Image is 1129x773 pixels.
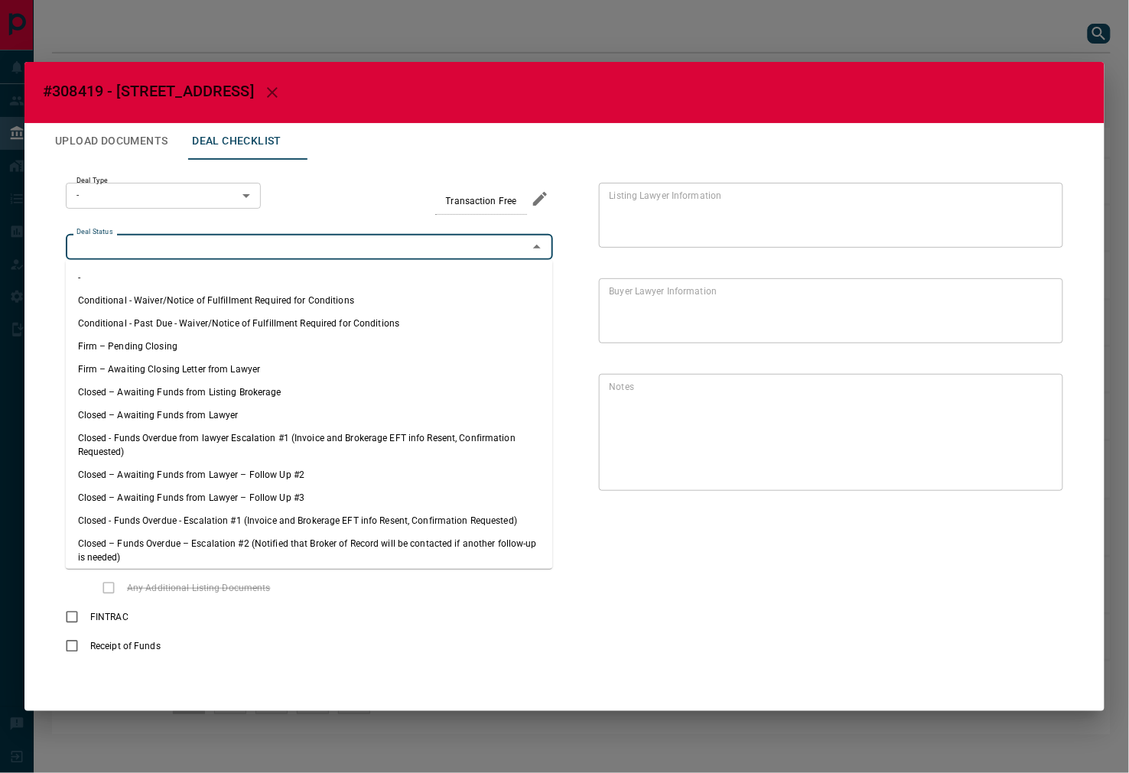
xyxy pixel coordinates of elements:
[66,183,261,209] div: -
[66,335,553,358] li: Firm – Pending Closing
[66,569,553,592] li: Closed – Funds Overdue - Escalation #3 (Broker of Record has been Contacted)
[66,312,553,335] li: Conditional - Past Due - Waiver/Notice of Fulfillment Required for Conditions
[527,186,553,212] button: edit
[86,639,164,653] span: Receipt of Funds
[66,358,553,381] li: Firm – Awaiting Closing Letter from Lawyer
[66,427,553,463] li: Closed - Funds Overdue from lawyer Escalation #1 (Invoice and Brokerage EFT info Resent, Confirma...
[610,284,1046,336] textarea: text field
[76,176,108,186] label: Deal Type
[66,509,553,532] li: Closed - Funds Overdue - Escalation #1 (Invoice and Brokerage EFT info Resent, Confirmation Reque...
[66,381,553,404] li: Closed – Awaiting Funds from Listing Brokerage
[86,610,132,624] span: FINTRAC
[76,227,112,237] label: Deal Status
[66,463,553,486] li: Closed – Awaiting Funds from Lawyer – Follow Up #2
[180,123,294,160] button: Deal Checklist
[610,189,1046,241] textarea: text field
[66,266,553,289] li: -
[66,486,553,509] li: Closed – Awaiting Funds from Lawyer – Follow Up #3
[610,380,1046,484] textarea: text field
[66,404,553,427] li: Closed – Awaiting Funds from Lawyer
[66,289,553,312] li: Conditional - Waiver/Notice of Fulfillment Required for Conditions
[123,581,275,595] span: Any Additional Listing Documents
[66,532,553,569] li: Closed – Funds Overdue – Escalation #2 (Notified that Broker of Record will be contacted if anoth...
[526,236,548,258] button: Close
[43,123,180,160] button: Upload Documents
[43,82,254,100] span: #308419 - [STREET_ADDRESS]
